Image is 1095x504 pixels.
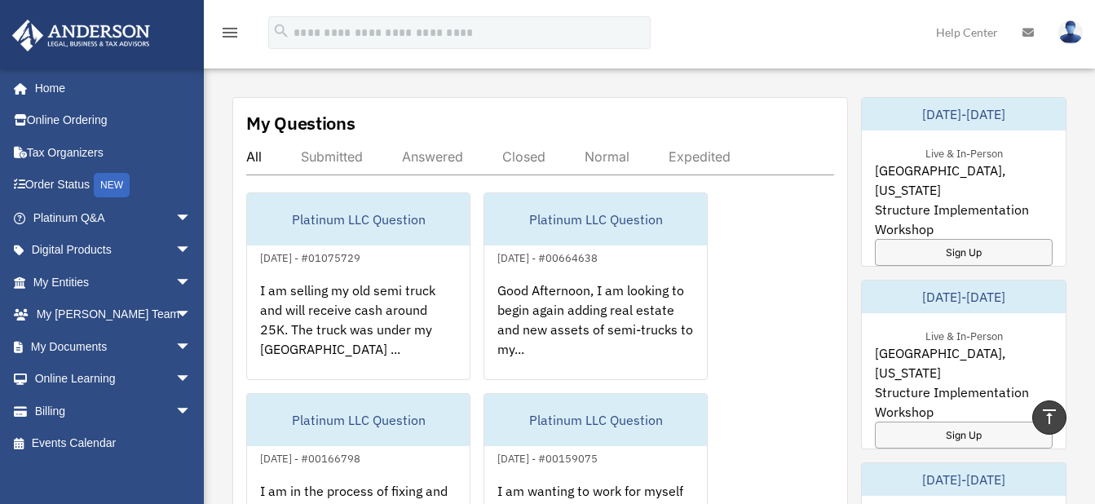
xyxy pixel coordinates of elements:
div: Normal [585,148,629,165]
div: Platinum LLC Question [484,193,707,245]
span: arrow_drop_down [175,234,208,267]
a: Home [11,72,208,104]
div: I am selling my old semi truck and will receive cash around 25K. The truck was under my [GEOGRAPH... [247,267,470,395]
div: Live & In-Person [912,326,1016,343]
a: Billingarrow_drop_down [11,395,216,427]
i: search [272,22,290,40]
a: My [PERSON_NAME] Teamarrow_drop_down [11,298,216,331]
a: Platinum LLC Question[DATE] - #00664638Good Afternoon, I am looking to begin again adding real es... [483,192,708,380]
a: Digital Productsarrow_drop_down [11,234,216,267]
div: [DATE] - #00159075 [484,449,611,466]
div: My Questions [246,111,355,135]
div: [DATE]-[DATE] [862,281,1066,313]
div: NEW [94,173,130,197]
img: Anderson Advisors Platinum Portal [7,20,155,51]
div: [DATE]-[DATE] [862,98,1066,130]
a: My Entitiesarrow_drop_down [11,266,216,298]
a: Tax Organizers [11,136,216,169]
span: arrow_drop_down [175,201,208,235]
a: menu [220,29,240,42]
span: arrow_drop_down [175,330,208,364]
span: arrow_drop_down [175,395,208,428]
div: Platinum LLC Question [247,193,470,245]
a: My Documentsarrow_drop_down [11,330,216,363]
a: Online Learningarrow_drop_down [11,363,216,396]
a: Sign Up [875,422,1053,449]
a: vertical_align_top [1032,400,1066,435]
div: Platinum LLC Question [484,394,707,446]
span: arrow_drop_down [175,266,208,299]
div: [DATE] - #00166798 [247,449,373,466]
span: arrow_drop_down [175,363,208,396]
div: Platinum LLC Question [247,394,470,446]
a: Platinum LLC Question[DATE] - #01075729I am selling my old semi truck and will receive cash aroun... [246,192,470,380]
i: vertical_align_top [1040,407,1059,427]
span: Structure Implementation Workshop [875,200,1053,239]
div: Live & In-Person [912,144,1016,161]
div: Answered [402,148,463,165]
div: [DATE] - #01075729 [247,248,373,265]
div: Submitted [301,148,363,165]
a: Sign Up [875,239,1053,266]
img: User Pic [1058,20,1083,44]
div: [DATE]-[DATE] [862,463,1066,496]
i: menu [220,23,240,42]
span: arrow_drop_down [175,298,208,332]
span: [GEOGRAPHIC_DATA], [US_STATE] [875,161,1053,200]
span: [GEOGRAPHIC_DATA], [US_STATE] [875,343,1053,382]
div: Good Afternoon, I am looking to begin again adding real estate and new assets of semi-trucks to m... [484,267,707,395]
a: Order StatusNEW [11,169,216,202]
a: Events Calendar [11,427,216,460]
div: All [246,148,262,165]
div: Closed [502,148,545,165]
a: Online Ordering [11,104,216,137]
div: [DATE] - #00664638 [484,248,611,265]
div: Expedited [669,148,731,165]
span: Structure Implementation Workshop [875,382,1053,422]
a: Platinum Q&Aarrow_drop_down [11,201,216,234]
